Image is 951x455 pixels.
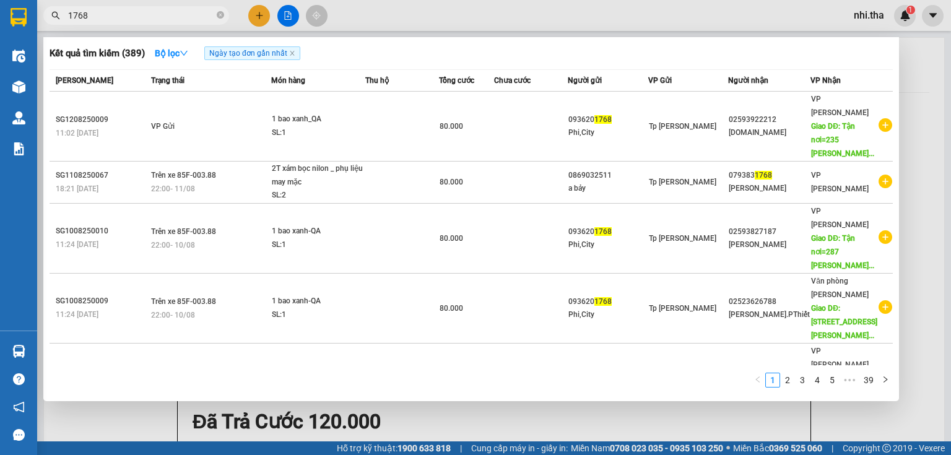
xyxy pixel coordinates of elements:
[151,184,195,193] span: 22:00 - 11/08
[729,126,810,139] div: [DOMAIN_NAME]
[568,126,647,139] div: Phi,City
[649,304,716,313] span: Tp [PERSON_NAME]
[568,182,647,195] div: a bảy
[781,373,794,387] a: 2
[365,76,389,85] span: Thu hộ
[766,373,779,387] a: 1
[729,182,810,195] div: [PERSON_NAME]
[12,80,25,93] img: warehouse-icon
[811,304,877,340] span: Giao DĐ: [STREET_ADDRESS][PERSON_NAME]...
[56,76,113,85] span: [PERSON_NAME]
[12,345,25,358] img: warehouse-icon
[859,373,878,388] li: 39
[755,171,772,180] span: 1768
[151,76,185,85] span: Trạng thái
[51,11,60,20] span: search
[56,225,147,238] div: SG1008250010
[568,76,602,85] span: Người gửi
[272,365,365,378] div: 1 bao xanh-QA
[811,122,874,158] span: Giao DĐ: Tận nơi=235 [PERSON_NAME]...
[151,227,216,236] span: Trên xe 85F-003.88
[811,277,869,299] span: Văn phòng [PERSON_NAME]
[879,118,892,132] span: plus-circle
[56,113,147,126] div: SG1208250009
[750,373,765,388] li: Previous Page
[750,373,765,388] button: left
[568,308,647,321] div: Phi,City
[811,171,869,193] span: VP [PERSON_NAME]
[272,225,365,238] div: 1 bao xanh-QA
[440,122,463,131] span: 80.000
[811,347,869,369] span: VP [PERSON_NAME]
[879,230,892,244] span: plus-circle
[217,11,224,19] span: close-circle
[729,113,810,126] div: 02593922212
[754,376,762,383] span: left
[648,76,672,85] span: VP Gửi
[440,304,463,313] span: 80.000
[13,429,25,441] span: message
[151,297,216,306] span: Trên xe 85F-003.88
[151,241,195,249] span: 22:00 - 10/08
[840,373,859,388] span: •••
[289,50,295,56] span: close
[151,171,216,180] span: Trên xe 85F-003.88
[494,76,531,85] span: Chưa cước
[56,365,147,378] div: SG0808250017
[729,238,810,251] div: [PERSON_NAME]
[568,295,647,308] div: 093620
[151,311,195,319] span: 22:00 - 10/08
[729,295,810,308] div: 02523626788
[13,401,25,413] span: notification
[68,9,214,22] input: Tìm tên, số ĐT hoặc mã đơn
[272,189,365,202] div: SL: 2
[825,373,840,388] li: 5
[440,178,463,186] span: 80.000
[729,308,810,321] div: [PERSON_NAME].PThiết
[649,178,716,186] span: Tp [PERSON_NAME]
[649,234,716,243] span: Tp [PERSON_NAME]
[879,300,892,314] span: plus-circle
[180,49,188,58] span: down
[272,295,365,308] div: 1 bao xanh-QA
[12,50,25,63] img: warehouse-icon
[796,373,809,387] a: 3
[729,225,810,238] div: 02593827187
[780,373,795,388] li: 2
[811,207,869,229] span: VP [PERSON_NAME]
[825,373,839,387] a: 5
[272,308,365,322] div: SL: 1
[272,126,365,140] div: SL: 1
[568,225,647,238] div: 093620
[879,175,892,188] span: plus-circle
[882,376,889,383] span: right
[12,142,25,155] img: solution-icon
[765,373,780,388] li: 1
[151,122,175,131] span: VP Gửi
[810,76,841,85] span: VP Nhận
[204,46,300,60] span: Ngày tạo đơn gần nhất
[878,373,893,388] li: Next Page
[145,43,198,63] button: Bộ lọcdown
[11,8,27,27] img: logo-vxr
[56,184,98,193] span: 18:21 [DATE]
[568,113,647,126] div: 093620
[811,95,869,117] span: VP [PERSON_NAME]
[594,115,612,124] span: 1768
[649,122,716,131] span: Tp [PERSON_NAME]
[272,162,365,189] div: 2T xám bọc nilon _ phụ liệu may mặc
[729,169,810,182] div: 079383
[840,373,859,388] li: Next 5 Pages
[56,169,147,182] div: SG1108250067
[795,373,810,388] li: 3
[56,240,98,249] span: 11:24 [DATE]
[56,295,147,308] div: SG1008250009
[594,227,612,236] span: 1768
[811,234,874,270] span: Giao DĐ: Tận nơi=287 [PERSON_NAME]...
[272,113,365,126] div: 1 bao xanh_QA
[568,238,647,251] div: Phi,City
[271,76,305,85] span: Món hàng
[12,111,25,124] img: warehouse-icon
[56,310,98,319] span: 11:24 [DATE]
[440,234,463,243] span: 80.000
